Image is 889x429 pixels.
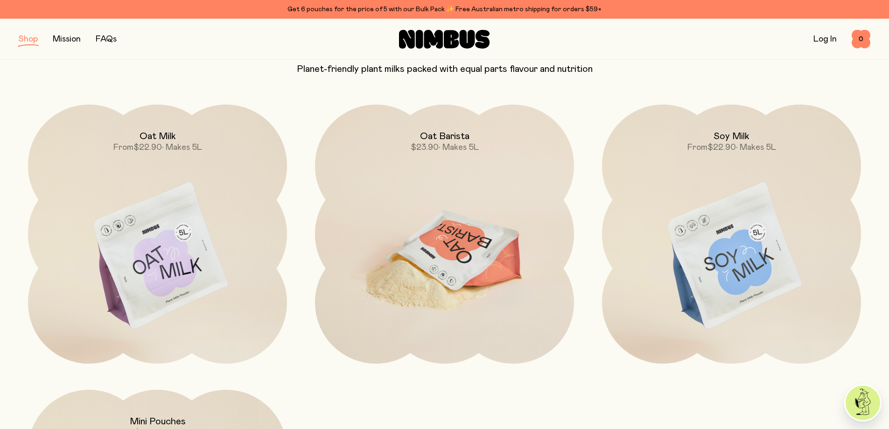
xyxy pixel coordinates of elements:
a: Oat MilkFrom$22.90• Makes 5L [28,105,287,364]
span: • Makes 5L [162,143,202,152]
h2: Oat Milk [140,131,176,142]
span: $23.90 [411,143,439,152]
div: Get 6 pouches for the price of 5 with our Bulk Pack ✨ Free Australian metro shipping for orders $59+ [19,4,870,15]
p: Planet-friendly plant milks packed with equal parts flavour and nutrition [19,63,870,75]
span: $22.90 [707,143,736,152]
h2: Soy Milk [714,131,749,142]
span: • Makes 5L [439,143,479,152]
span: $22.90 [133,143,162,152]
a: Log In [813,35,837,43]
span: From [113,143,133,152]
button: 0 [852,30,870,49]
span: • Makes 5L [736,143,776,152]
h2: Oat Barista [420,131,469,142]
a: FAQs [96,35,117,43]
a: Mission [53,35,81,43]
img: agent [846,386,880,420]
span: From [687,143,707,152]
h2: Mini Pouches [130,416,186,427]
a: Oat Barista$23.90• Makes 5L [315,105,574,364]
a: Soy MilkFrom$22.90• Makes 5L [602,105,861,364]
